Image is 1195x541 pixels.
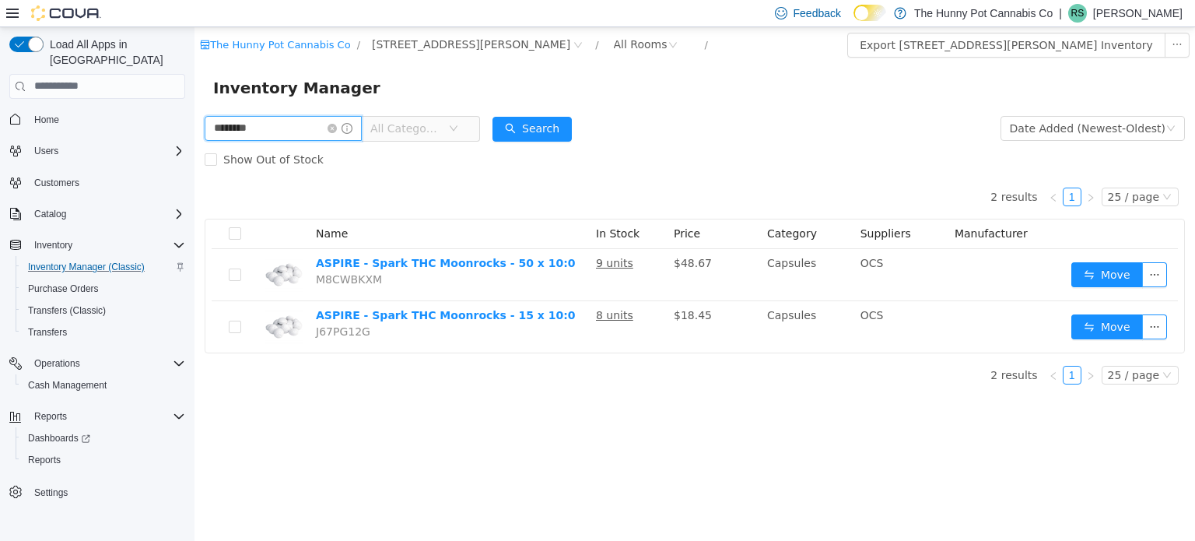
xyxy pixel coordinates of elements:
[121,282,381,294] a: ASPIRE - Spark THC Moonrocks - 15 x 10:0
[972,97,981,107] i: icon: down
[28,354,185,373] span: Operations
[28,110,185,129] span: Home
[16,256,191,278] button: Inventory Manager (Classic)
[887,339,906,357] li: Next Page
[666,200,717,213] span: Suppliers
[254,97,264,107] i: icon: down
[121,200,153,213] span: Name
[1059,4,1062,23] p: |
[887,160,906,179] li: Next Page
[28,205,185,223] span: Catalog
[22,376,185,395] span: Cash Management
[34,177,79,189] span: Customers
[796,160,843,179] li: 2 results
[5,12,16,23] i: icon: shop
[3,234,191,256] button: Inventory
[401,12,404,23] span: /
[968,343,977,354] i: icon: down
[28,354,86,373] button: Operations
[1068,4,1087,23] div: Richard Summerscales
[877,235,948,260] button: icon: swapMove
[666,282,689,294] span: OCS
[34,357,80,370] span: Operations
[5,12,156,23] a: icon: shopThe Hunny Pot Cannabis Co
[28,483,74,502] a: Settings
[28,236,79,255] button: Inventory
[16,427,191,449] a: Dashboards
[3,480,191,503] button: Settings
[133,97,142,106] i: icon: close-circle
[28,142,185,160] span: Users
[3,140,191,162] button: Users
[16,374,191,396] button: Cash Management
[34,487,68,499] span: Settings
[510,12,513,23] span: /
[22,429,96,448] a: Dashboards
[401,230,439,242] u: 9 units
[28,432,90,444] span: Dashboards
[850,339,868,357] li: Previous Page
[22,451,67,469] a: Reports
[28,261,145,273] span: Inventory Manager (Classic)
[19,48,195,73] span: Inventory Manager
[653,5,971,30] button: Export [STREET_ADDRESS][PERSON_NAME] Inventory
[914,4,1053,23] p: The Hunny Pot Cannabis Co
[121,230,381,242] a: ASPIRE - Spark THC Moonrocks - 50 x 10:0
[147,96,158,107] i: icon: info-circle
[28,236,185,255] span: Inventory
[760,200,833,213] span: Manufacturer
[794,5,841,21] span: Feedback
[970,5,995,30] button: icon: ellipsis
[44,37,185,68] span: Load All Apps in [GEOGRAPHIC_DATA]
[34,239,72,251] span: Inventory
[28,304,106,317] span: Transfers (Classic)
[3,203,191,225] button: Catalog
[70,280,109,319] img: ASPIRE - Spark THC Moonrocks - 15 x 10:0 hero shot
[121,298,176,311] span: J67PG12G
[3,108,191,131] button: Home
[70,228,109,267] img: ASPIRE - Spark THC Moonrocks - 50 x 10:0 hero shot
[22,323,73,342] a: Transfers
[869,161,886,178] a: 1
[176,93,247,109] span: All Categories
[401,200,445,213] span: In Stock
[28,482,185,501] span: Settings
[892,166,901,175] i: icon: right
[28,379,107,392] span: Cash Management
[401,282,439,294] u: 8 units
[28,407,185,426] span: Reports
[16,449,191,471] button: Reports
[34,145,58,157] span: Users
[854,166,864,175] i: icon: left
[3,171,191,194] button: Customers
[16,300,191,321] button: Transfers (Classic)
[163,12,166,23] span: /
[22,429,185,448] span: Dashboards
[850,160,868,179] li: Previous Page
[28,407,73,426] button: Reports
[28,174,86,192] a: Customers
[868,339,887,357] li: 1
[666,230,689,242] span: OCS
[22,301,112,320] a: Transfers (Classic)
[34,410,67,423] span: Reports
[479,230,517,242] span: $48.67
[22,258,151,276] a: Inventory Manager (Classic)
[28,142,65,160] button: Users
[913,161,965,178] div: 25 / page
[28,283,99,295] span: Purchase Orders
[22,279,105,298] a: Purchase Orders
[28,111,65,129] a: Home
[16,321,191,343] button: Transfers
[1071,4,1085,23] span: RS
[34,114,59,126] span: Home
[566,274,660,325] td: Capsules
[815,90,971,113] div: Date Added (Newest-Oldest)
[573,200,622,213] span: Category
[869,339,886,357] a: 1
[28,326,67,339] span: Transfers
[566,222,660,274] td: Capsules
[868,160,887,179] li: 1
[22,451,185,469] span: Reports
[948,287,972,312] button: icon: ellipsis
